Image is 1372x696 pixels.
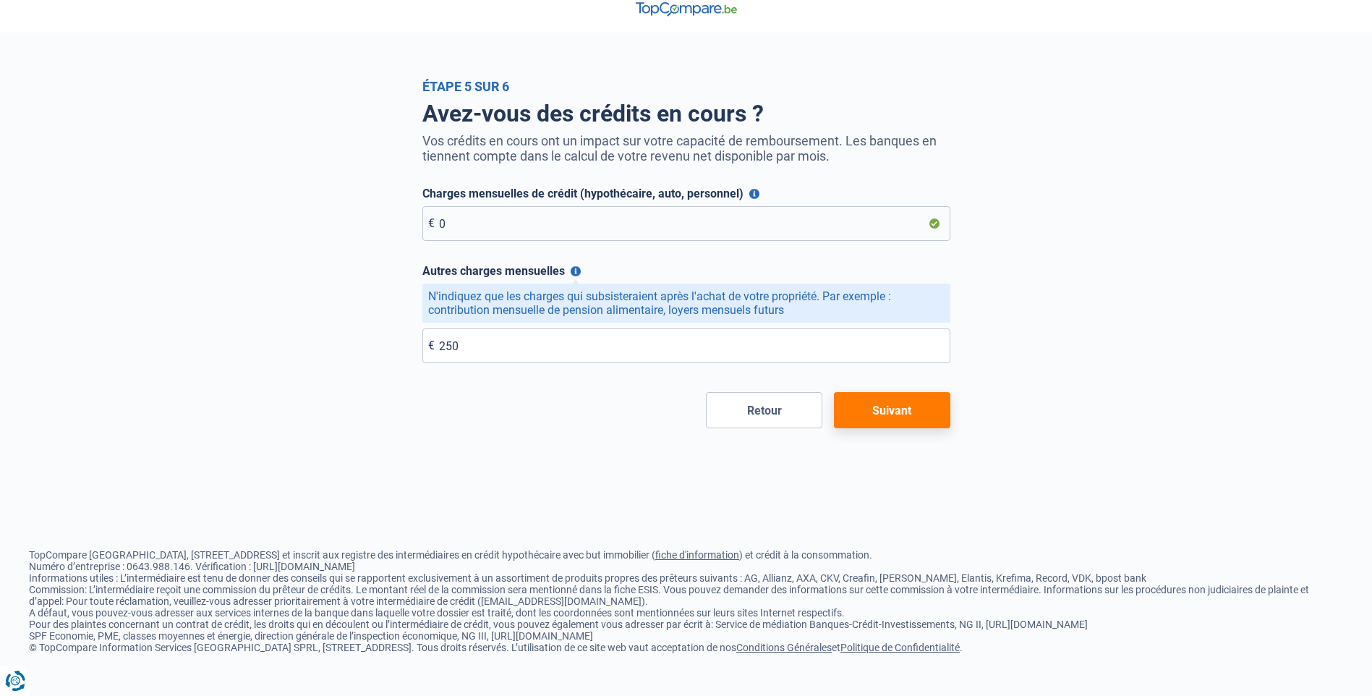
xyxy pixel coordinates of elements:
[422,79,950,94] div: Étape 5 sur 6
[706,392,822,428] button: Retour
[636,2,737,17] img: TopCompare Logo
[736,642,832,653] a: Conditions Générales
[422,284,950,323] div: N'indiquez que les charges qui subsisteraient après l'achat de votre propriété. Par exemple : con...
[422,264,950,278] label: Autres charges mensuelles
[422,100,950,127] h1: Avez-vous des crédits en cours ?
[840,642,960,653] a: Politique de Confidentialité
[422,187,950,200] label: Charges mensuelles de crédit (hypothécaire, auto, personnel)
[428,216,435,230] span: €
[428,339,435,352] span: €
[655,549,739,561] a: fiche d'information
[422,133,950,164] p: Vos crédits en cours ont un impact sur votre capacité de remboursement. Les banques en tiennent c...
[749,189,759,199] button: Charges mensuelles de crédit (hypothécaire, auto, personnel)
[834,392,950,428] button: Suivant
[571,266,581,276] button: Autres charges mensuelles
